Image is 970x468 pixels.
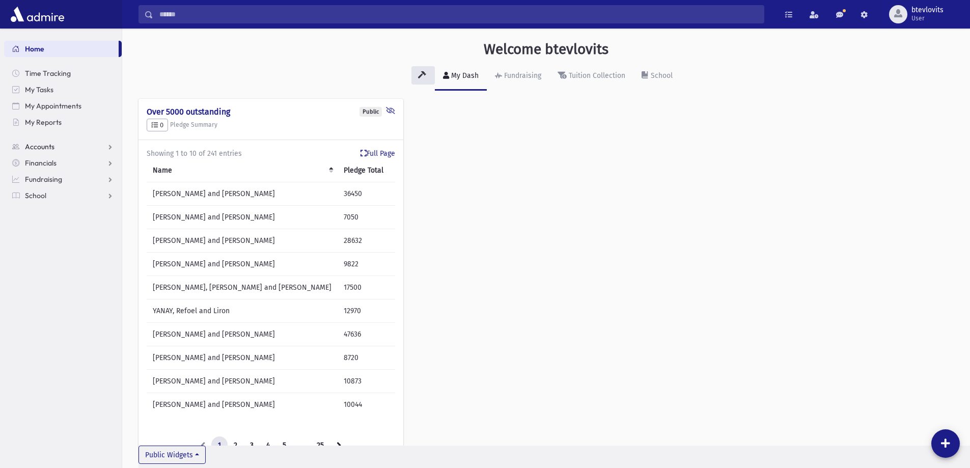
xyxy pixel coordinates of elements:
[390,206,413,229] td: 6
[484,41,608,58] h3: Welcome btevlovits
[25,69,71,78] span: Time Tracking
[338,206,390,229] td: 7050
[338,323,390,346] td: 47636
[4,41,119,57] a: Home
[649,71,673,80] div: School
[276,436,293,455] a: 5
[390,276,413,299] td: 8
[338,346,390,370] td: 8720
[147,182,338,206] td: [PERSON_NAME] and [PERSON_NAME]
[338,229,390,253] td: 28632
[390,299,413,323] td: 18
[260,436,276,455] a: 4
[243,436,260,455] a: 3
[147,346,338,370] td: [PERSON_NAME] and [PERSON_NAME]
[390,159,413,182] th: Qty
[567,71,625,80] div: Tuition Collection
[227,436,244,455] a: 2
[4,187,122,204] a: School
[25,191,46,200] span: School
[147,119,168,132] button: 0
[390,393,413,417] td: 22
[4,171,122,187] a: Fundraising
[147,107,395,117] h4: Over 5000 outstanding
[390,182,413,206] td: 19
[633,62,681,91] a: School
[147,148,395,159] div: Showing 1 to 10 of 241 entries
[390,346,413,370] td: 13
[310,436,330,455] a: 25
[502,71,541,80] div: Fundraising
[147,119,395,132] h5: Pledge Summary
[338,253,390,276] td: 9822
[25,158,57,168] span: Financials
[147,323,338,346] td: [PERSON_NAME] and [PERSON_NAME]
[25,118,62,127] span: My Reports
[147,370,338,393] td: [PERSON_NAME] and [PERSON_NAME]
[359,107,382,117] div: Public
[390,229,413,253] td: 12
[338,182,390,206] td: 36450
[153,5,764,23] input: Search
[4,139,122,155] a: Accounts
[338,299,390,323] td: 12970
[25,175,62,184] span: Fundraising
[911,6,944,14] span: btevlovits
[147,159,338,182] th: Name
[4,114,122,130] a: My Reports
[25,101,81,111] span: My Appointments
[390,253,413,276] td: 18
[549,62,633,91] a: Tuition Collection
[4,98,122,114] a: My Appointments
[4,155,122,171] a: Financials
[151,121,163,129] span: 0
[487,62,549,91] a: Fundraising
[147,393,338,417] td: [PERSON_NAME] and [PERSON_NAME]
[338,393,390,417] td: 10044
[147,229,338,253] td: [PERSON_NAME] and [PERSON_NAME]
[390,323,413,346] td: 22
[211,436,228,455] a: 1
[449,71,479,80] div: My Dash
[147,206,338,229] td: [PERSON_NAME] and [PERSON_NAME]
[435,62,487,91] a: My Dash
[147,276,338,299] td: [PERSON_NAME], [PERSON_NAME] and [PERSON_NAME]
[25,85,53,94] span: My Tasks
[147,253,338,276] td: [PERSON_NAME] and [PERSON_NAME]
[911,14,944,22] span: User
[4,65,122,81] a: Time Tracking
[25,142,54,151] span: Accounts
[338,276,390,299] td: 17500
[147,299,338,323] td: YANAY, Refoel and Liron
[390,370,413,393] td: 20
[338,159,390,182] th: Pledge Total
[4,81,122,98] a: My Tasks
[361,148,395,159] a: Full Page
[25,44,44,53] span: Home
[338,370,390,393] td: 10873
[138,446,206,464] button: Public Widgets
[8,4,67,24] img: AdmirePro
